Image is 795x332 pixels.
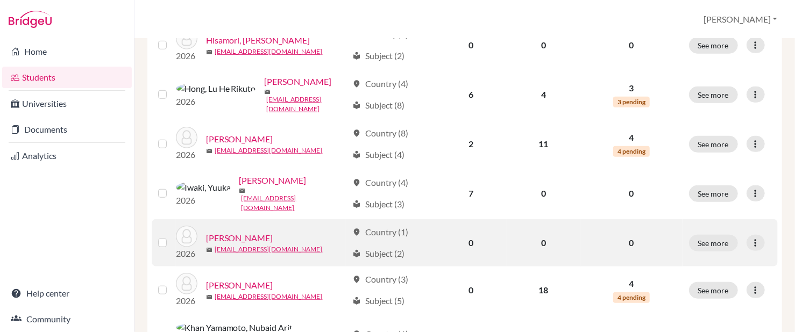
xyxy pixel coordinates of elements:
[352,148,404,161] div: Subject (4)
[239,174,307,187] a: [PERSON_NAME]
[176,247,197,260] p: 2026
[436,219,507,266] td: 0
[2,93,132,114] a: Universities
[176,181,231,194] img: Iwaki, Yuuka
[352,176,408,189] div: Country (4)
[352,249,361,258] span: local_library
[176,82,256,95] img: Hong, Lu He Rikuto
[2,41,132,62] a: Home
[176,226,197,247] img: Jones, Elina
[613,97,650,107] span: 3 pending
[352,294,404,307] div: Subject (5)
[587,39,676,52] p: 0
[176,148,197,161] p: 2026
[176,49,197,62] p: 2026
[587,236,676,249] p: 0
[436,120,507,168] td: 2
[176,28,197,49] img: Hisamori, Yurino
[689,235,738,251] button: See more
[352,127,408,140] div: Country (8)
[507,168,581,219] td: 0
[352,200,361,208] span: local_library
[206,133,273,146] a: [PERSON_NAME]
[2,119,132,140] a: Documents
[206,232,273,244] a: [PERSON_NAME]
[699,9,782,30] button: [PERSON_NAME]
[2,283,132,304] a: Help center
[2,67,132,88] a: Students
[587,277,676,290] p: 4
[215,146,323,155] a: [EMAIL_ADDRESS][DOMAIN_NAME]
[215,292,323,301] a: [EMAIL_ADDRESS][DOMAIN_NAME]
[507,69,581,120] td: 4
[206,294,212,300] span: mail
[587,82,676,95] p: 3
[352,297,361,305] span: local_library
[587,187,676,200] p: 0
[176,194,231,207] p: 2026
[352,226,408,239] div: Country (1)
[265,75,332,88] a: [PERSON_NAME]
[215,47,323,56] a: [EMAIL_ADDRESS][DOMAIN_NAME]
[689,282,738,299] button: See more
[267,95,348,114] a: [EMAIL_ADDRESS][DOMAIN_NAME]
[206,49,212,55] span: mail
[436,168,507,219] td: 7
[352,52,361,60] span: local_library
[436,266,507,314] td: 0
[613,146,650,157] span: 4 pending
[352,80,361,88] span: location_on
[507,21,581,69] td: 0
[436,21,507,69] td: 0
[242,193,348,213] a: [EMAIL_ADDRESS][DOMAIN_NAME]
[206,279,273,292] a: [PERSON_NAME]
[176,294,197,307] p: 2026
[352,198,404,211] div: Subject (3)
[176,273,197,294] img: Kawakami, Rick
[352,228,361,236] span: location_on
[587,131,676,144] p: 4
[215,244,323,254] a: [EMAIL_ADDRESS][DOMAIN_NAME]
[507,120,581,168] td: 11
[176,95,256,108] p: 2026
[239,187,246,194] span: mail
[352,101,361,110] span: local_library
[206,148,212,154] span: mail
[9,11,52,28] img: Bridge-U
[352,273,408,286] div: Country (3)
[2,145,132,167] a: Analytics
[352,49,404,62] div: Subject (2)
[352,178,361,187] span: location_on
[689,185,738,202] button: See more
[352,275,361,284] span: location_on
[507,219,581,266] td: 0
[265,89,271,95] span: mail
[352,247,404,260] div: Subject (2)
[352,77,408,90] div: Country (4)
[352,129,361,138] span: location_on
[507,266,581,314] td: 18
[176,127,197,148] img: Hoori, Hayato
[689,86,738,103] button: See more
[689,136,738,153] button: See more
[352,30,361,39] span: location_on
[352,150,361,159] span: local_library
[436,69,507,120] td: 6
[206,247,212,253] span: mail
[2,308,132,330] a: Community
[352,99,404,112] div: Subject (8)
[689,37,738,54] button: See more
[613,292,650,303] span: 4 pending
[206,34,310,47] a: Hisamori, [PERSON_NAME]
